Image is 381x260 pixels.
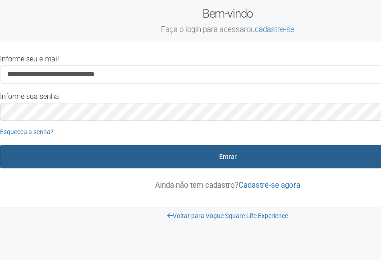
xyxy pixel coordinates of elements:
a: Voltar para Vogue Square Life Experience [167,212,288,219]
a: Cadastre-se agora [239,181,300,190]
a: cadastre-se [255,25,294,34]
span: ou [247,25,294,34]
